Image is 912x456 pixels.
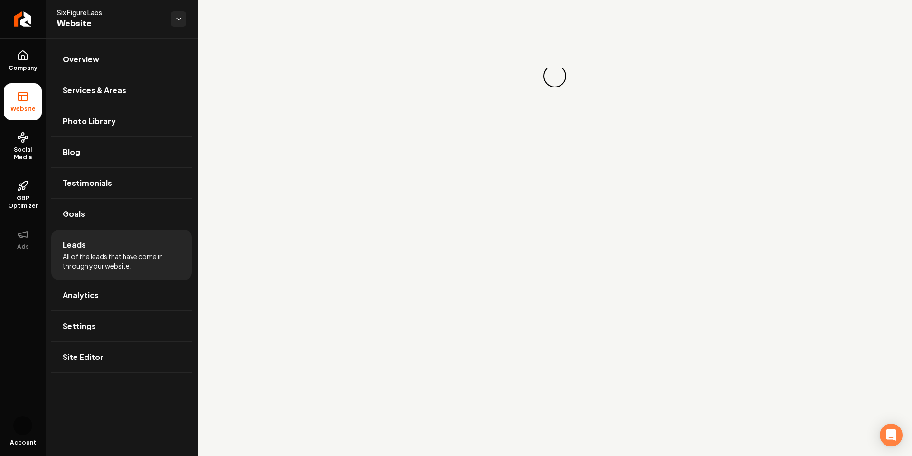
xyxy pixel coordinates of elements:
[51,168,192,198] a: Testimonials
[4,124,42,169] a: Social Media
[10,439,36,446] span: Account
[13,416,32,435] img: Sagar Soni
[63,252,180,271] span: All of the leads that have come in through your website.
[57,17,163,30] span: Website
[51,106,192,136] a: Photo Library
[63,208,85,220] span: Goals
[63,320,96,332] span: Settings
[5,64,41,72] span: Company
[4,146,42,161] span: Social Media
[51,44,192,75] a: Overview
[63,177,112,189] span: Testimonials
[51,137,192,167] a: Blog
[4,173,42,217] a: GBP Optimizer
[51,280,192,310] a: Analytics
[51,342,192,372] a: Site Editor
[63,290,99,301] span: Analytics
[51,199,192,229] a: Goals
[51,75,192,106] a: Services & Areas
[63,351,104,363] span: Site Editor
[539,60,570,92] div: Loading
[4,42,42,79] a: Company
[4,221,42,258] button: Ads
[63,54,99,65] span: Overview
[13,416,32,435] button: Open user button
[63,146,80,158] span: Blog
[63,239,86,251] span: Leads
[4,194,42,210] span: GBP Optimizer
[57,8,163,17] span: Six Figure Labs
[51,311,192,341] a: Settings
[63,85,126,96] span: Services & Areas
[63,116,116,127] span: Photo Library
[13,243,33,251] span: Ads
[7,105,39,113] span: Website
[14,11,32,27] img: Rebolt Logo
[880,424,902,446] div: Open Intercom Messenger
